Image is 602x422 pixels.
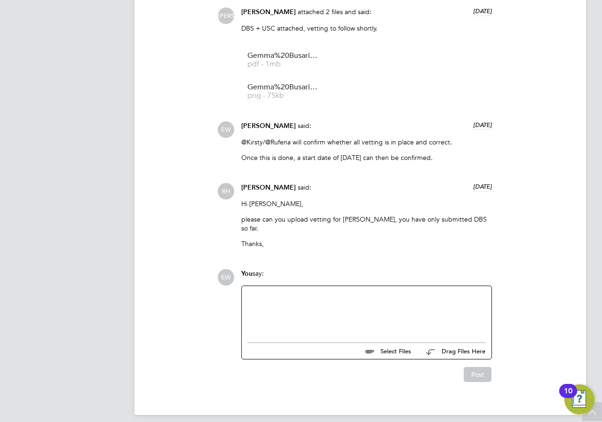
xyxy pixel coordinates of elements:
[247,84,323,99] a: Gemma%20Busari%20-%20Updated%20Service%20Check png - 75kb
[473,7,492,15] span: [DATE]
[241,199,492,208] p: Hi [PERSON_NAME],
[218,269,234,286] span: EW
[473,183,492,191] span: [DATE]
[247,92,323,99] span: png - 75kb
[241,239,492,248] p: Thanks,
[464,367,491,382] button: Post
[218,8,234,24] span: [PERSON_NAME]
[298,8,372,16] span: attached 2 files and said:
[419,342,486,361] button: Drag Files Here
[298,121,311,130] span: said:
[241,183,296,191] span: [PERSON_NAME]
[218,121,234,138] span: EW
[241,24,492,32] p: DBS + USC attached, vetting to follow shortly.
[241,138,492,146] p: @Kirsty/@Rufena will confirm whether all vetting is in place and correct.
[241,270,253,278] span: You
[473,121,492,129] span: [DATE]
[247,61,323,68] span: pdf - 1mb
[241,153,492,162] p: Once this is done, a start date of [DATE] can then be confirmed.
[298,183,311,191] span: said:
[241,215,492,232] p: please can you upload vetting for [PERSON_NAME], you have only submitted DBS so far.
[247,84,323,91] span: Gemma%20Busari%20-%20Updated%20Service%20Check
[247,52,323,68] a: Gemma%20Busari%20-%20DBS pdf - 1mb
[564,391,572,403] div: 10
[247,52,323,59] span: Gemma%20Busari%20-%20DBS
[564,384,594,414] button: Open Resource Center, 10 new notifications
[241,269,492,286] div: say:
[218,183,234,199] span: RH
[241,122,296,130] span: [PERSON_NAME]
[241,8,296,16] span: [PERSON_NAME]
